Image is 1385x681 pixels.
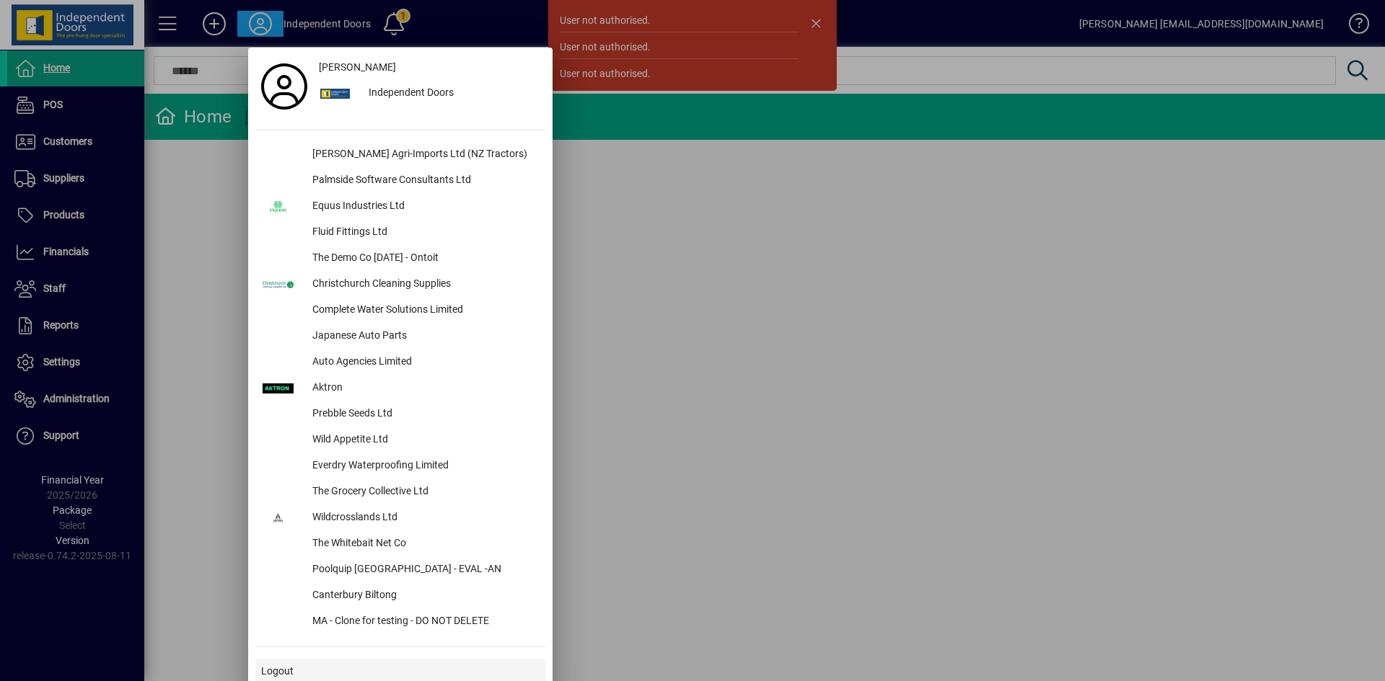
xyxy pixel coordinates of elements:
button: Christchurch Cleaning Supplies [255,272,545,298]
button: Complete Water Solutions Limited [255,298,545,324]
button: Fluid Fittings Ltd [255,220,545,246]
div: MA - Clone for testing - DO NOT DELETE [301,609,545,635]
div: Prebble Seeds Ltd [301,401,545,427]
a: [PERSON_NAME] [313,55,545,81]
span: [PERSON_NAME] [319,60,396,75]
button: Palmside Software Consultants Ltd [255,168,545,194]
button: The Whitebait Net Co [255,531,545,557]
button: Equus Industries Ltd [255,194,545,220]
button: Poolquip [GEOGRAPHIC_DATA] - EVAL -AN [255,557,545,583]
button: MA - Clone for testing - DO NOT DELETE [255,609,545,635]
div: Fluid Fittings Ltd [301,220,545,246]
div: The Demo Co [DATE] - Ontoit [301,246,545,272]
div: Wild Appetite Ltd [301,427,545,453]
button: Aktron [255,375,545,401]
div: Equus Industries Ltd [301,194,545,220]
button: Canterbury Biltong [255,583,545,609]
div: Palmside Software Consultants Ltd [301,168,545,194]
button: The Grocery Collective Ltd [255,479,545,505]
button: Wild Appetite Ltd [255,427,545,453]
button: Prebble Seeds Ltd [255,401,545,427]
a: Profile [255,74,313,99]
button: Everdry Waterproofing Limited [255,453,545,479]
div: Aktron [301,375,545,401]
button: Wildcrosslands Ltd [255,505,545,531]
div: The Whitebait Net Co [301,531,545,557]
button: The Demo Co [DATE] - Ontoit [255,246,545,272]
div: Auto Agencies Limited [301,350,545,375]
div: Complete Water Solutions Limited [301,298,545,324]
div: Poolquip [GEOGRAPHIC_DATA] - EVAL -AN [301,557,545,583]
button: Independent Doors [313,81,545,107]
div: Wildcrosslands Ltd [301,505,545,531]
button: [PERSON_NAME] Agri-Imports Ltd (NZ Tractors) [255,142,545,168]
div: Christchurch Cleaning Supplies [301,272,545,298]
div: Japanese Auto Parts [301,324,545,350]
div: Everdry Waterproofing Limited [301,453,545,479]
div: The Grocery Collective Ltd [301,479,545,505]
button: Japanese Auto Parts [255,324,545,350]
span: Logout [261,664,294,679]
div: Independent Doors [357,81,545,107]
div: [PERSON_NAME] Agri-Imports Ltd (NZ Tractors) [301,142,545,168]
button: Auto Agencies Limited [255,350,545,375]
div: Canterbury Biltong [301,583,545,609]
